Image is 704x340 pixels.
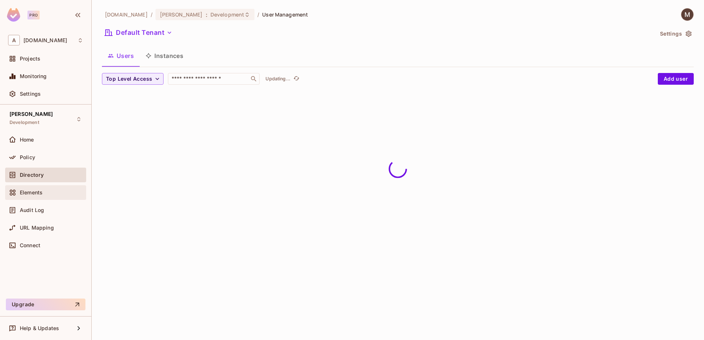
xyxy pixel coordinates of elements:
span: Development [210,11,244,18]
span: Audit Log [20,207,44,213]
button: Top Level Access [102,73,164,85]
span: Top Level Access [106,74,152,84]
span: [PERSON_NAME] [10,111,53,117]
button: refresh [292,74,301,83]
span: : [205,12,208,18]
span: [PERSON_NAME] [160,11,203,18]
button: Instances [140,47,189,65]
span: A [8,35,20,45]
span: Policy [20,154,35,160]
span: refresh [293,75,300,83]
span: Monitoring [20,73,47,79]
button: Upgrade [6,299,85,310]
button: Users [102,47,140,65]
span: Workspace: amfics.io [23,37,67,43]
button: Add user [658,73,694,85]
img: SReyMgAAAABJRU5ErkJggg== [7,8,20,22]
button: Settings [657,28,694,40]
span: Help & Updates [20,325,59,331]
span: Click to refresh data [290,74,301,83]
span: Projects [20,56,40,62]
span: Home [20,137,34,143]
span: Connect [20,242,40,248]
span: the active workspace [105,11,148,18]
span: User Management [262,11,308,18]
span: Directory [20,172,44,178]
img: Mazaz Hussain Baba Syed [681,8,693,21]
li: / [151,11,153,18]
p: Updating... [265,76,290,82]
span: Development [10,120,39,125]
span: URL Mapping [20,225,54,231]
div: Pro [27,11,40,19]
button: Default Tenant [102,27,175,39]
span: Elements [20,190,43,195]
span: Settings [20,91,41,97]
li: / [257,11,259,18]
